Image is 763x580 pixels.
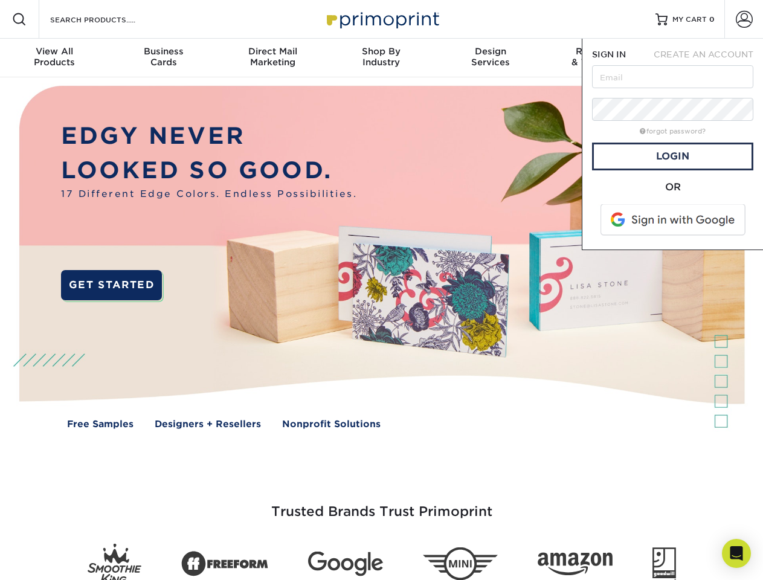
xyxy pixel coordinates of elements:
img: Amazon [538,553,613,576]
span: CREATE AN ACCOUNT [654,50,753,59]
input: SEARCH PRODUCTS..... [49,12,167,27]
div: OR [592,180,753,195]
a: Designers + Resellers [155,417,261,431]
p: EDGY NEVER [61,119,357,153]
a: Shop ByIndustry [327,39,436,77]
span: 0 [709,15,715,24]
a: DesignServices [436,39,545,77]
span: Shop By [327,46,436,57]
span: Resources [545,46,654,57]
img: Primoprint [321,6,442,32]
a: Free Samples [67,417,134,431]
span: 17 Different Edge Colors. Endless Possibilities. [61,187,357,201]
input: Email [592,65,753,88]
div: Industry [327,46,436,68]
a: Nonprofit Solutions [282,417,381,431]
span: Design [436,46,545,57]
div: Services [436,46,545,68]
span: Direct Mail [218,46,327,57]
img: Goodwill [652,547,676,580]
div: Marketing [218,46,327,68]
span: SIGN IN [592,50,626,59]
a: Login [592,143,753,170]
img: Google [308,552,383,576]
a: Resources& Templates [545,39,654,77]
p: LOOKED SO GOOD. [61,153,357,188]
span: MY CART [672,14,707,25]
a: forgot password? [640,127,706,135]
a: BusinessCards [109,39,217,77]
span: Business [109,46,217,57]
div: Cards [109,46,217,68]
h3: Trusted Brands Trust Primoprint [28,475,735,534]
div: Open Intercom Messenger [722,539,751,568]
a: Direct MailMarketing [218,39,327,77]
div: & Templates [545,46,654,68]
a: GET STARTED [61,270,162,300]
